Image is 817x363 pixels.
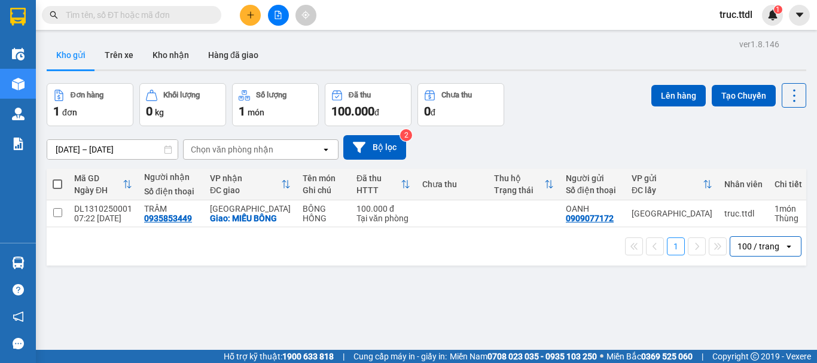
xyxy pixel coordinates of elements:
button: file-add [268,5,289,26]
div: 0909077172 [566,213,614,223]
span: món [248,108,264,117]
svg: open [321,145,331,154]
img: warehouse-icon [12,108,25,120]
button: Hàng đã giao [199,41,268,69]
span: 100.000 [331,104,374,118]
div: Số điện thoại [144,187,198,196]
div: Trạng thái [494,185,544,195]
th: Toggle SortBy [626,169,718,200]
button: Trên xe [95,41,143,69]
button: Lên hàng [651,85,706,106]
span: plus [246,11,255,19]
div: 07:22 [DATE] [74,213,132,223]
button: Kho gửi [47,41,95,69]
button: Chưa thu0đ [417,83,504,126]
span: 1 [239,104,245,118]
div: Nhân viên [724,179,763,189]
div: Ghi chú [303,185,345,195]
span: 0 [146,104,153,118]
div: Thu hộ [494,173,544,183]
strong: 0708 023 035 - 0935 103 250 [487,352,597,361]
div: Ngày ĐH [74,185,123,195]
svg: open [784,242,794,251]
span: search [50,11,58,19]
button: 1 [667,237,685,255]
div: Khối lượng [163,91,200,99]
span: 0 [424,104,431,118]
span: ⚪️ [600,354,603,359]
img: warehouse-icon [12,257,25,269]
div: Đã thu [356,173,401,183]
img: warehouse-icon [12,48,25,60]
div: ver 1.8.146 [739,38,779,51]
div: truc.ttdl [724,209,763,218]
div: BÔNG HỒNG [303,204,345,223]
div: Chọn văn phòng nhận [191,144,273,155]
span: message [13,338,24,349]
strong: 1900 633 818 [282,352,334,361]
input: Select a date range. [47,140,178,159]
div: Đơn hàng [71,91,103,99]
button: caret-down [789,5,810,26]
div: VP gửi [632,173,703,183]
img: warehouse-icon [12,78,25,90]
div: Tại văn phòng [356,213,410,223]
div: Thùng [775,213,810,223]
span: Hỗ trợ kỹ thuật: [224,350,334,363]
strong: 0369 525 060 [641,352,693,361]
span: copyright [751,352,759,361]
div: ĐC giao [210,185,281,195]
div: 100 / trang [737,240,779,252]
span: question-circle [13,284,24,295]
div: Số lượng [256,91,286,99]
sup: 2 [400,129,412,141]
div: [GEOGRAPHIC_DATA] [210,204,291,213]
div: Người gửi [566,173,620,183]
th: Toggle SortBy [488,169,560,200]
div: [GEOGRAPHIC_DATA] [632,209,712,218]
button: Đã thu100.000đ [325,83,411,126]
span: đ [431,108,435,117]
button: Số lượng1món [232,83,319,126]
div: Tên món [303,173,345,183]
button: Tạo Chuyến [712,85,776,106]
th: Toggle SortBy [68,169,138,200]
span: 1 [53,104,60,118]
button: Khối lượng0kg [139,83,226,126]
span: truc.ttdl [710,7,762,22]
div: Số điện thoại [566,185,620,195]
button: Bộ lọc [343,135,406,160]
div: DL1310250001 [74,204,132,213]
span: đơn [62,108,77,117]
span: file-add [274,11,282,19]
span: notification [13,311,24,322]
div: Mã GD [74,173,123,183]
input: Tìm tên, số ĐT hoặc mã đơn [66,8,207,22]
div: 100.000 đ [356,204,410,213]
img: solution-icon [12,138,25,150]
span: | [702,350,703,363]
div: VP nhận [210,173,281,183]
div: Chi tiết [775,179,810,189]
button: Đơn hàng1đơn [47,83,133,126]
button: aim [295,5,316,26]
div: Đã thu [349,91,371,99]
div: 1 món [775,204,810,213]
th: Toggle SortBy [350,169,416,200]
span: Cung cấp máy in - giấy in: [353,350,447,363]
img: icon-new-feature [767,10,778,20]
button: plus [240,5,261,26]
div: 0935853449 [144,213,192,223]
span: 1 [776,5,780,14]
img: logo-vxr [10,8,26,26]
div: OANH [566,204,620,213]
div: Giao: MIẾU BÔNG [210,213,291,223]
span: Miền Nam [450,350,597,363]
div: Chưa thu [422,179,482,189]
span: Miền Bắc [606,350,693,363]
div: Người nhận [144,172,198,182]
div: HTTT [356,185,401,195]
div: Chưa thu [441,91,472,99]
span: caret-down [794,10,805,20]
div: TRÂM [144,204,198,213]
